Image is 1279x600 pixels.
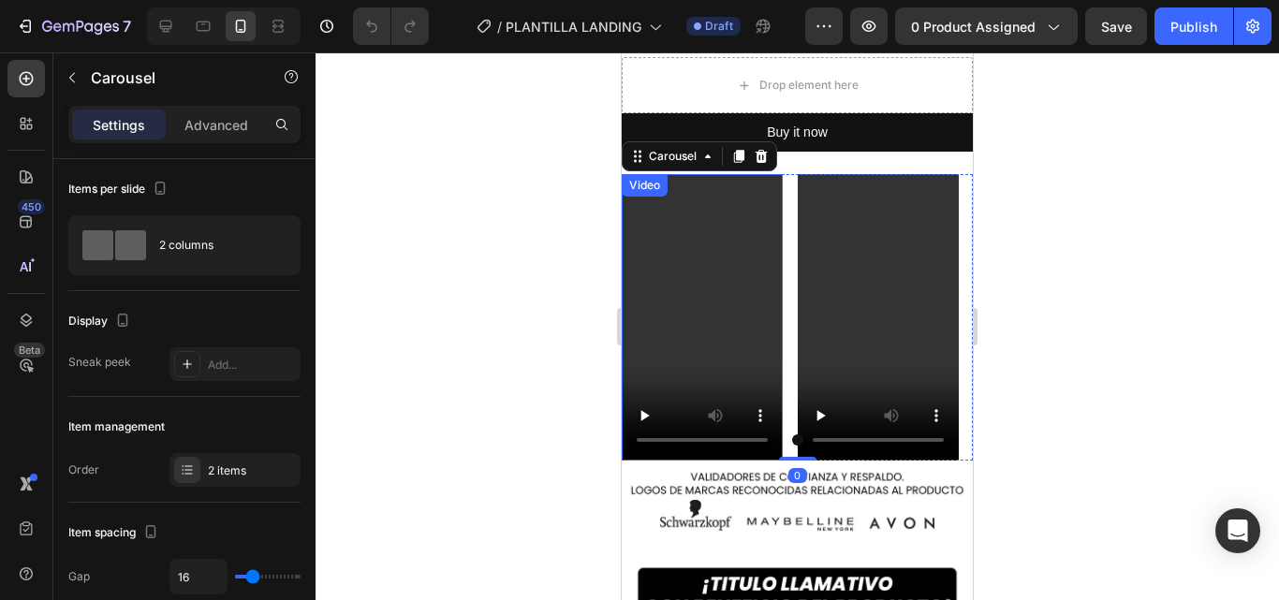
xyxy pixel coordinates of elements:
[68,568,90,585] div: Gap
[93,115,145,135] p: Settings
[353,7,429,45] div: Undo/Redo
[1154,7,1233,45] button: Publish
[123,15,131,37] p: 7
[68,309,134,334] div: Display
[18,199,45,214] div: 450
[68,418,165,435] div: Item management
[1170,17,1217,37] div: Publish
[1101,19,1132,35] span: Save
[622,52,973,600] iframe: Design area
[91,66,250,89] p: Carousel
[1215,508,1260,553] div: Open Intercom Messenger
[1085,7,1147,45] button: Save
[705,18,733,35] span: Draft
[159,224,273,267] div: 2 columns
[497,17,502,37] span: /
[911,17,1036,37] span: 0 product assigned
[68,461,99,478] div: Order
[68,354,131,371] div: Sneak peek
[14,343,45,358] div: Beta
[208,357,296,373] div: Add...
[184,115,248,135] p: Advanced
[506,17,641,37] span: PLANTILLA LANDING
[170,560,227,593] input: Auto
[208,462,296,479] div: 2 items
[895,7,1078,45] button: 0 product assigned
[68,520,162,546] div: Item spacing
[68,177,171,202] div: Items per slide
[7,7,140,45] button: 7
